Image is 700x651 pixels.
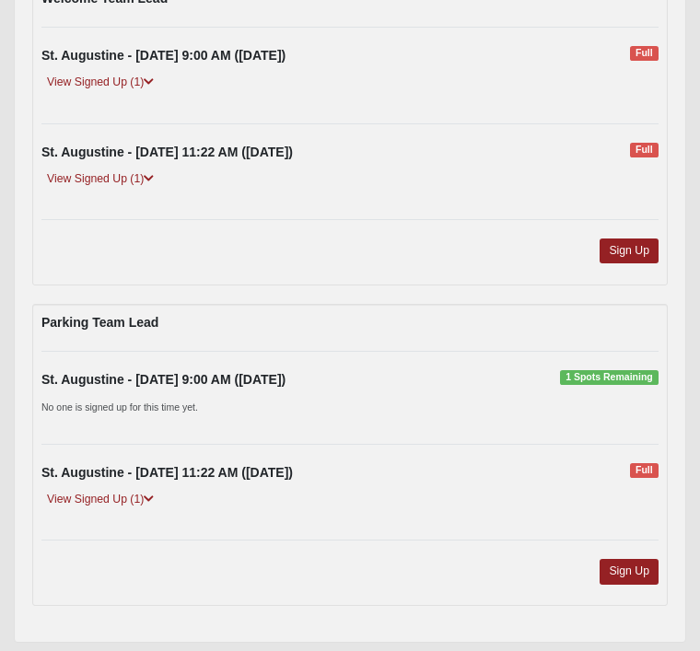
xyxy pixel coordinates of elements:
[41,169,159,189] a: View Signed Up (1)
[41,490,159,509] a: View Signed Up (1)
[41,315,158,330] strong: Parking Team Lead
[41,465,293,480] strong: St. Augustine - [DATE] 11:22 AM ([DATE])
[560,370,659,385] span: 1 Spots Remaining
[630,143,659,157] span: Full
[41,73,159,92] a: View Signed Up (1)
[630,46,659,61] span: Full
[630,463,659,478] span: Full
[600,238,659,263] a: Sign Up
[41,372,286,387] strong: St. Augustine - [DATE] 9:00 AM ([DATE])
[41,48,286,63] strong: St. Augustine - [DATE] 9:00 AM ([DATE])
[41,145,293,159] strong: St. Augustine - [DATE] 11:22 AM ([DATE])
[600,559,659,584] a: Sign Up
[41,401,198,413] small: No one is signed up for this time yet.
